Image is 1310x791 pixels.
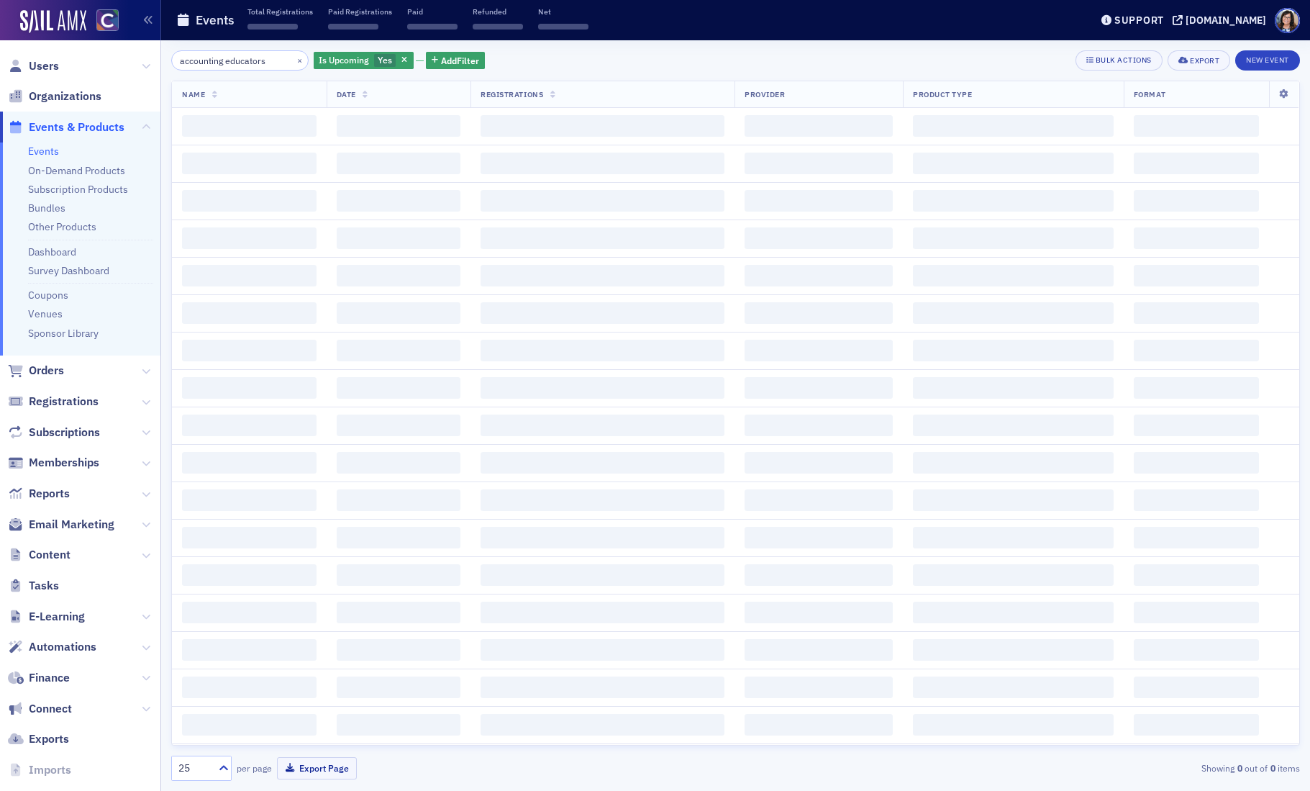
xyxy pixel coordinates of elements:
[29,58,59,74] span: Users
[913,153,1114,174] span: ‌
[337,415,461,436] span: ‌
[1134,227,1259,249] span: ‌
[171,50,309,71] input: Search…
[28,202,65,214] a: Bundles
[337,265,461,286] span: ‌
[182,115,317,137] span: ‌
[182,639,317,661] span: ‌
[314,52,414,70] div: Yes
[745,190,893,212] span: ‌
[182,89,205,99] span: Name
[29,609,85,625] span: E-Learning
[237,761,272,774] label: per page
[277,757,357,779] button: Export Page
[337,302,461,324] span: ‌
[745,265,893,286] span: ‌
[29,89,101,104] span: Organizations
[328,6,392,17] p: Paid Registrations
[1134,115,1259,137] span: ‌
[745,564,893,586] span: ‌
[745,153,893,174] span: ‌
[745,677,893,698] span: ‌
[8,425,100,440] a: Subscriptions
[913,527,1114,548] span: ‌
[745,527,893,548] span: ‌
[29,701,72,717] span: Connect
[8,670,70,686] a: Finance
[913,677,1114,698] span: ‌
[913,452,1114,474] span: ‌
[182,153,317,174] span: ‌
[481,452,724,474] span: ‌
[8,639,96,655] a: Automations
[1134,340,1259,361] span: ‌
[182,714,317,736] span: ‌
[29,455,99,471] span: Memberships
[28,164,125,177] a: On-Demand Products
[1190,57,1219,65] div: Export
[913,602,1114,623] span: ‌
[182,602,317,623] span: ‌
[8,58,59,74] a: Users
[182,527,317,548] span: ‌
[28,327,99,340] a: Sponsor Library
[913,227,1114,249] span: ‌
[1268,761,1278,774] strong: 0
[1134,452,1259,474] span: ‌
[745,227,893,249] span: ‌
[481,115,724,137] span: ‌
[182,377,317,399] span: ‌
[913,564,1114,586] span: ‌
[182,489,317,511] span: ‌
[1134,153,1259,174] span: ‌
[481,415,724,436] span: ‌
[337,153,461,174] span: ‌
[29,486,70,502] span: Reports
[1235,50,1300,71] button: New Event
[337,677,461,698] span: ‌
[337,190,461,212] span: ‌
[29,425,100,440] span: Subscriptions
[182,564,317,586] span: ‌
[29,517,114,533] span: Email Marketing
[1134,602,1259,623] span: ‌
[8,455,99,471] a: Memberships
[29,762,71,778] span: Imports
[294,53,306,66] button: ×
[337,227,461,249] span: ‌
[1075,50,1163,71] button: Bulk Actions
[178,761,210,776] div: 25
[1134,489,1259,511] span: ‌
[1134,639,1259,661] span: ‌
[182,452,317,474] span: ‌
[481,639,724,661] span: ‌
[913,415,1114,436] span: ‌
[745,602,893,623] span: ‌
[20,10,86,33] a: SailAMX
[913,639,1114,661] span: ‌
[8,89,101,104] a: Organizations
[337,452,461,474] span: ‌
[196,12,235,29] h1: Events
[337,89,356,99] span: Date
[337,564,461,586] span: ‌
[913,302,1114,324] span: ‌
[1096,56,1152,64] div: Bulk Actions
[1235,53,1300,65] a: New Event
[1173,15,1271,25] button: [DOMAIN_NAME]
[1186,14,1266,27] div: [DOMAIN_NAME]
[473,6,523,17] p: Refunded
[1134,377,1259,399] span: ‌
[29,119,124,135] span: Events & Products
[8,394,99,410] a: Registrations
[29,670,70,686] span: Finance
[913,89,972,99] span: Product Type
[426,52,485,70] button: AddFilter
[1134,89,1165,99] span: Format
[745,714,893,736] span: ‌
[1134,564,1259,586] span: ‌
[481,89,543,99] span: Registrations
[8,119,124,135] a: Events & Products
[913,714,1114,736] span: ‌
[182,302,317,324] span: ‌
